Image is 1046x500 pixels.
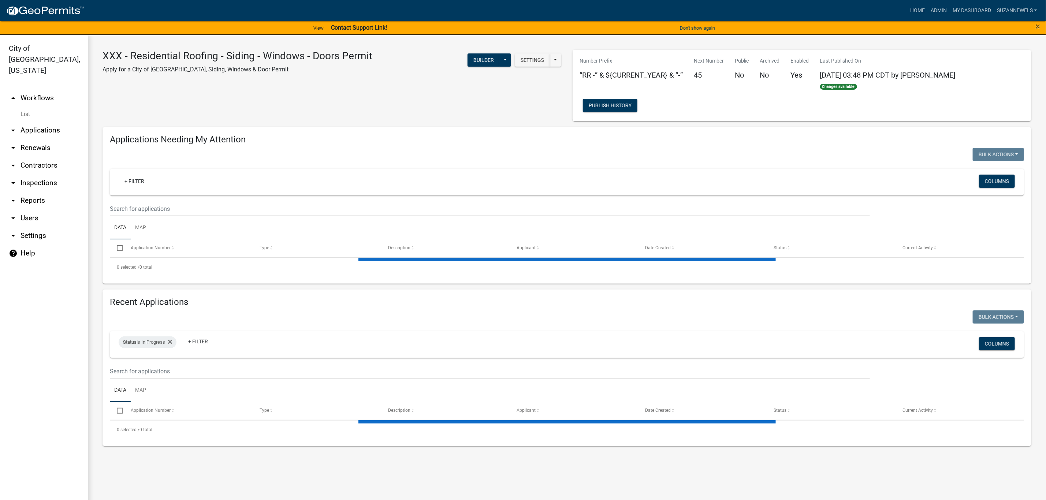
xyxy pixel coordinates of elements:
[131,408,171,413] span: Application Number
[638,402,767,419] datatable-header-cell: Date Created
[510,239,638,257] datatable-header-cell: Applicant
[907,4,928,18] a: Home
[694,57,724,65] p: Next Number
[979,337,1015,350] button: Columns
[820,57,956,65] p: Last Published On
[517,408,536,413] span: Applicant
[468,53,500,67] button: Builder
[123,339,137,345] span: Status
[9,126,18,135] i: arrow_drop_down
[580,71,683,79] h5: “RR -” & ${CURRENT_YEAR} & “-”
[694,71,724,79] h5: 45
[994,4,1040,18] a: SuzanneWels
[110,364,870,379] input: Search for applications
[896,239,1024,257] datatable-header-cell: Current Activity
[645,245,671,250] span: Date Created
[896,402,1024,419] datatable-header-cell: Current Activity
[388,408,410,413] span: Description
[110,239,124,257] datatable-header-cell: Select
[110,297,1024,307] h4: Recent Applications
[260,408,269,413] span: Type
[774,408,787,413] span: Status
[515,53,550,67] button: Settings
[735,57,749,65] p: Public
[124,402,252,419] datatable-header-cell: Application Number
[580,57,683,65] p: Number Prefix
[103,50,372,62] h3: XXX - Residential Roofing - Siding - Windows - Doors Permit
[9,231,18,240] i: arrow_drop_down
[735,71,749,79] h5: No
[110,201,870,216] input: Search for applications
[9,196,18,205] i: arrow_drop_down
[820,71,956,79] span: [DATE] 03:48 PM CDT by [PERSON_NAME]
[131,245,171,250] span: Application Number
[583,99,637,112] button: Publish History
[117,265,139,270] span: 0 selected /
[791,71,809,79] h5: Yes
[760,57,780,65] p: Archived
[9,214,18,223] i: arrow_drop_down
[110,379,131,402] a: Data
[260,245,269,250] span: Type
[182,335,214,348] a: + Filter
[767,239,896,257] datatable-header-cell: Status
[1036,22,1041,31] button: Close
[381,402,510,419] datatable-header-cell: Description
[9,143,18,152] i: arrow_drop_down
[124,239,252,257] datatable-header-cell: Application Number
[110,134,1024,145] h4: Applications Needing My Attention
[131,379,150,402] a: Map
[928,4,950,18] a: Admin
[131,216,150,240] a: Map
[820,84,857,90] span: Changes available
[517,245,536,250] span: Applicant
[638,239,767,257] datatable-header-cell: Date Created
[973,310,1024,324] button: Bulk Actions
[645,408,671,413] span: Date Created
[583,103,637,109] wm-modal-confirm: Workflow Publish History
[381,239,510,257] datatable-header-cell: Description
[774,245,787,250] span: Status
[677,22,718,34] button: Don't show again
[1036,21,1041,31] span: ×
[902,408,933,413] span: Current Activity
[791,57,809,65] p: Enabled
[110,402,124,419] datatable-header-cell: Select
[253,402,381,419] datatable-header-cell: Type
[253,239,381,257] datatable-header-cell: Type
[9,94,18,102] i: arrow_drop_up
[110,421,1024,439] div: 0 total
[310,22,327,34] a: View
[119,175,150,188] a: + Filter
[110,258,1024,276] div: 0 total
[767,402,896,419] datatable-header-cell: Status
[119,336,176,348] div: is In Progress
[950,4,994,18] a: My Dashboard
[331,24,387,31] strong: Contact Support Link!
[973,148,1024,161] button: Bulk Actions
[979,175,1015,188] button: Columns
[388,245,410,250] span: Description
[103,65,372,74] p: Apply for a City of [GEOGRAPHIC_DATA], Siding, Windows & Door Permit
[510,402,638,419] datatable-header-cell: Applicant
[760,71,780,79] h5: No
[117,427,139,432] span: 0 selected /
[9,249,18,258] i: help
[9,161,18,170] i: arrow_drop_down
[9,179,18,187] i: arrow_drop_down
[902,245,933,250] span: Current Activity
[110,216,131,240] a: Data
